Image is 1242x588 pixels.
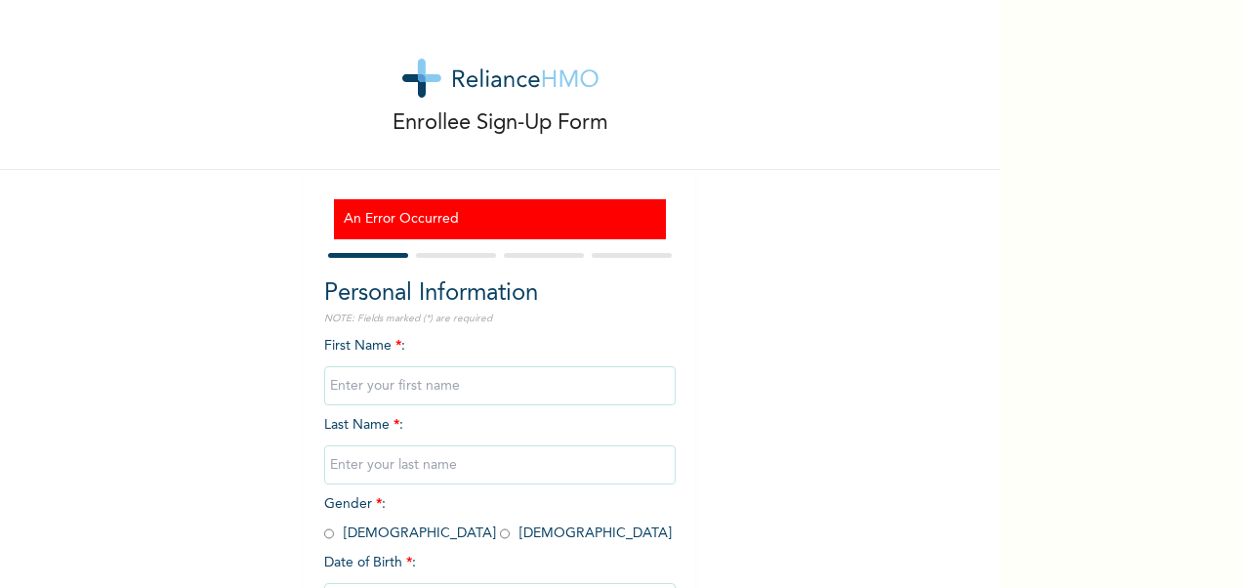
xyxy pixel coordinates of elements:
input: Enter your first name [324,366,676,405]
img: logo [402,59,599,98]
input: Enter your last name [324,445,676,484]
h2: Personal Information [324,276,676,312]
p: NOTE: Fields marked (*) are required [324,312,676,326]
span: First Name : [324,339,676,393]
span: Last Name : [324,418,676,472]
span: Date of Birth : [324,553,416,573]
p: Enrollee Sign-Up Form [393,107,608,140]
h3: An Error Occurred [344,209,656,230]
span: Gender : [DEMOGRAPHIC_DATA] [DEMOGRAPHIC_DATA] [324,497,672,540]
